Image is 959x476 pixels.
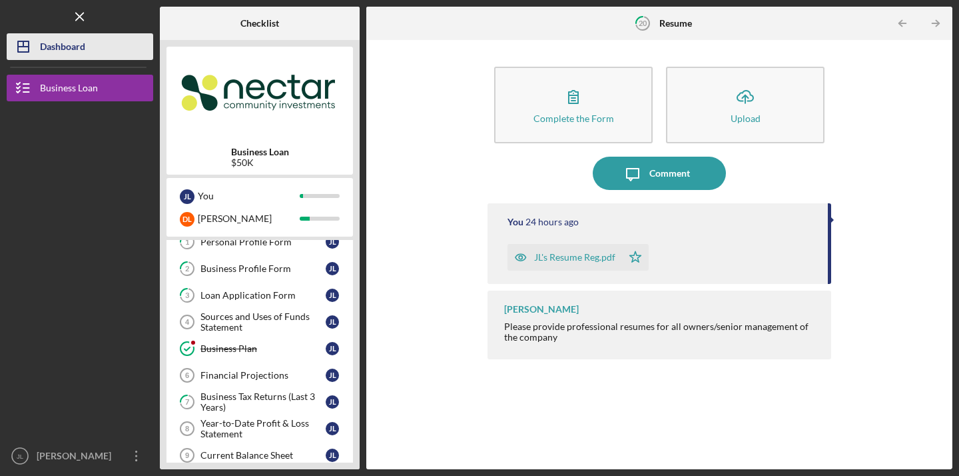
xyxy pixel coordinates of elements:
div: You [198,185,300,207]
div: [PERSON_NAME] [33,443,120,473]
div: Current Balance Sheet [200,450,326,461]
time: 2025-09-02 16:30 [525,217,579,227]
div: Please provide professional resumes for all owners/senior management of the company [504,321,818,343]
div: J L [326,342,339,355]
a: 2Business Profile FormJL [173,255,346,282]
button: Upload [666,67,824,143]
b: Checklist [240,18,279,29]
div: Upload [731,113,761,123]
img: Product logo [166,53,353,133]
div: Comment [649,157,690,190]
button: Dashboard [7,33,153,60]
div: J L [326,369,339,382]
div: Business Plan [200,343,326,354]
a: Business PlanJL [173,335,346,362]
div: Business Tax Returns (Last 3 Years) [200,391,326,413]
button: Comment [593,157,726,190]
div: [PERSON_NAME] [198,207,300,230]
b: Business Loan [231,147,289,157]
text: JL [17,453,24,460]
div: Dashboard [40,33,85,63]
div: JL's Resume Reg.pdf [534,252,615,263]
button: JL's Resume Reg.pdf [507,244,649,271]
div: Complete the Form [533,113,614,123]
div: J L [180,189,194,204]
tspan: 7 [185,398,190,407]
div: Business Loan [40,75,98,105]
div: Personal Profile Form [200,237,326,247]
tspan: 2 [185,265,189,273]
tspan: 9 [185,451,189,459]
a: 7Business Tax Returns (Last 3 Years)JL [173,389,346,415]
div: J L [326,395,339,409]
tspan: 1 [185,238,189,247]
tspan: 3 [185,291,189,300]
div: Loan Application Form [200,290,326,301]
div: J L [326,289,339,302]
div: D L [180,212,194,227]
tspan: 20 [639,19,647,27]
a: 1Personal Profile FormJL [173,229,346,255]
div: Financial Projections [200,370,326,381]
div: J L [326,449,339,462]
b: Resume [659,18,692,29]
a: 6Financial ProjectionsJL [173,362,346,389]
button: Business Loan [7,75,153,101]
div: J L [326,262,339,275]
div: Business Profile Form [200,263,326,274]
div: Sources and Uses of Funds Statement [200,311,326,333]
div: [PERSON_NAME] [504,304,579,315]
a: 4Sources and Uses of Funds StatementJL [173,309,346,335]
button: Complete the Form [494,67,653,143]
a: 9Current Balance SheetJL [173,442,346,469]
div: J L [326,235,339,249]
button: JL[PERSON_NAME] [7,443,153,469]
div: J L [326,422,339,435]
div: Year-to-Date Profit & Loss Statement [200,418,326,439]
tspan: 8 [185,425,189,433]
div: You [507,217,523,227]
tspan: 4 [185,318,190,326]
div: $50K [231,157,289,168]
a: 8Year-to-Date Profit & Loss StatementJL [173,415,346,442]
a: 3Loan Application FormJL [173,282,346,309]
tspan: 6 [185,371,189,379]
div: J L [326,315,339,329]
